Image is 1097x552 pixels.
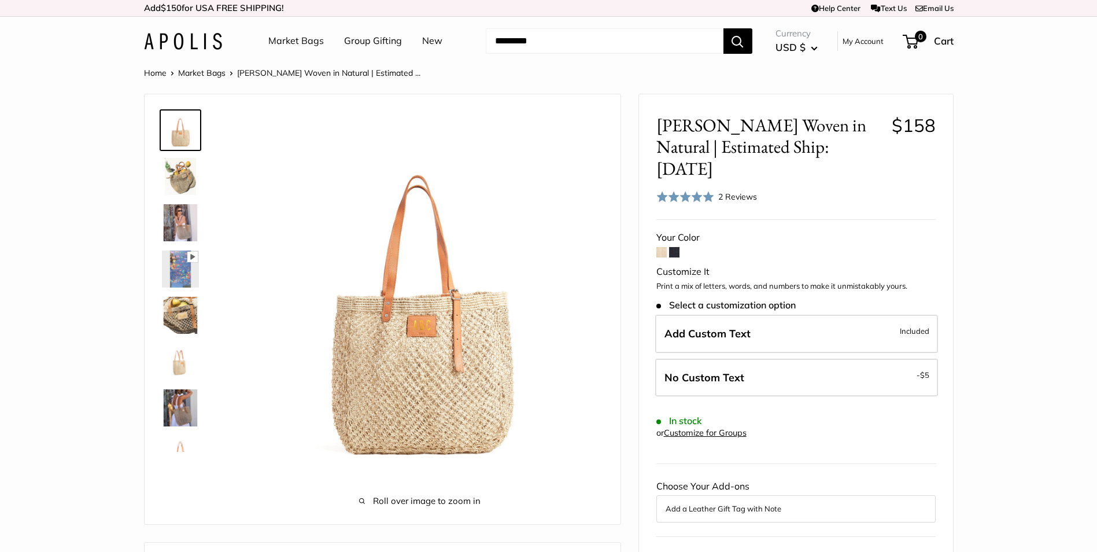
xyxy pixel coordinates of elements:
a: Text Us [871,3,906,13]
img: Mercado Woven in Natural | Estimated Ship: Oct. 19th [162,343,199,380]
a: Mercado Woven in Natural | Estimated Ship: Oct. 19th [160,156,201,197]
span: USD $ [775,41,806,53]
span: Roll over image to zoom in [237,493,603,509]
span: [PERSON_NAME] Woven in Natural | Estimated Ship: [DATE] [656,115,883,179]
a: Email Us [915,3,954,13]
span: $5 [920,370,929,380]
div: Choose Your Add-ons [656,478,936,522]
span: $158 [892,114,936,137]
button: Search [723,28,752,54]
img: Mercado Woven in Natural | Estimated Ship: Oct. 19th [237,112,603,478]
a: Mercado Woven in Natural | Estimated Ship: Oct. 19th [160,387,201,429]
a: Home [144,68,167,78]
span: [PERSON_NAME] Woven in Natural | Estimated ... [237,68,420,78]
button: USD $ [775,38,818,57]
a: Mercado Woven in Natural | Estimated Ship: Oct. 19th [160,295,201,336]
span: Cart [934,35,954,47]
img: Mercado Woven in Natural | Estimated Ship: Oct. 19th [162,158,199,195]
div: or [656,425,747,441]
a: Group Gifting [344,32,402,50]
a: Mercado Woven in Natural | Estimated Ship: Oct. 19th [160,109,201,151]
a: Help Center [811,3,860,13]
a: Market Bags [268,32,324,50]
img: Mercado Woven in Natural | Estimated Ship: Oct. 19th [162,436,199,473]
a: Mercado Woven in Natural | Estimated Ship: Oct. 19th [160,341,201,382]
span: In stock [656,415,702,426]
span: 2 Reviews [718,192,757,202]
span: Included [900,324,929,338]
a: Mercado Woven in Natural | Estimated Ship: Oct. 19th [160,202,201,244]
span: Add Custom Text [664,327,751,340]
label: Add Custom Text [655,315,938,353]
nav: Breadcrumb [144,65,420,80]
img: Mercado Woven in Natural | Estimated Ship: Oct. 19th [162,389,199,426]
a: Mercado Woven in Natural | Estimated Ship: Oct. 19th [160,433,201,475]
span: $150 [161,2,182,13]
p: Print a mix of letters, words, and numbers to make it unmistakably yours. [656,281,936,292]
a: New [422,32,442,50]
a: Market Bags [178,68,226,78]
label: Leave Blank [655,359,938,397]
span: Currency [775,25,818,42]
a: 0 Cart [904,32,954,50]
img: Mercado Woven in Natural | Estimated Ship: Oct. 19th [162,112,199,149]
img: Mercado Woven in Natural | Estimated Ship: Oct. 19th [162,204,199,241]
span: - [917,368,929,382]
a: Mercado Woven in Natural | Estimated Ship: Oct. 19th [160,248,201,290]
img: Apolis [144,33,222,50]
img: Mercado Woven in Natural | Estimated Ship: Oct. 19th [162,297,199,334]
a: My Account [843,34,884,48]
img: Mercado Woven in Natural | Estimated Ship: Oct. 19th [162,251,199,288]
input: Search... [486,28,723,54]
div: Your Color [656,229,936,246]
div: Customize It [656,263,936,281]
a: Customize for Groups [664,428,747,438]
span: 0 [914,31,926,42]
span: No Custom Text [664,371,744,384]
span: Select a customization option [656,300,796,311]
button: Add a Leather Gift Tag with Note [666,502,926,516]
